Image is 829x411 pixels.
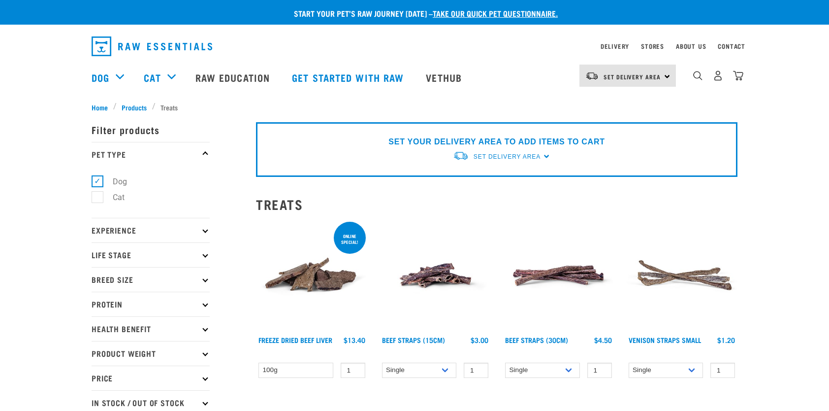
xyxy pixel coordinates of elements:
[122,102,147,112] span: Products
[92,366,210,390] p: Price
[471,336,488,344] div: $3.00
[92,267,210,292] p: Breed Size
[629,338,701,342] a: Venison Straps Small
[92,70,109,85] a: Dog
[416,58,474,97] a: Vethub
[92,36,212,56] img: Raw Essentials Logo
[594,336,612,344] div: $4.50
[92,316,210,341] p: Health Benefit
[587,363,612,378] input: 1
[601,44,629,48] a: Delivery
[92,117,210,142] p: Filter products
[92,102,737,112] nav: breadcrumbs
[710,363,735,378] input: 1
[186,58,282,97] a: Raw Education
[676,44,706,48] a: About Us
[334,229,366,249] div: ONLINE SPECIAL!
[84,33,745,60] nav: dropdown navigation
[718,44,745,48] a: Contact
[388,136,605,148] p: SET YOUR DELIVERY AREA TO ADD ITEMS TO CART
[626,220,738,332] img: Venison Straps
[733,70,743,81] img: home-icon@2x.png
[92,292,210,316] p: Protein
[604,75,661,78] span: Set Delivery Area
[92,242,210,267] p: Life Stage
[382,338,445,342] a: Beef Straps (15cm)
[433,11,558,15] a: take our quick pet questionnaire.
[92,218,210,242] p: Experience
[453,151,469,161] img: van-moving.png
[505,338,568,342] a: Beef Straps (30cm)
[641,44,664,48] a: Stores
[144,70,160,85] a: Cat
[256,197,737,212] h2: Treats
[341,363,365,378] input: 1
[92,102,113,112] a: Home
[97,175,131,188] label: Dog
[97,191,128,204] label: Cat
[92,102,108,112] span: Home
[117,102,152,112] a: Products
[282,58,416,97] a: Get started with Raw
[503,220,614,332] img: Raw Essentials Beef Straps 6 Pack
[693,71,702,80] img: home-icon-1@2x.png
[464,363,488,378] input: 1
[344,336,365,344] div: $13.40
[380,220,491,332] img: Raw Essentials Beef Straps 15cm 6 Pack
[585,71,599,80] img: van-moving.png
[258,338,332,342] a: Freeze Dried Beef Liver
[713,70,723,81] img: user.png
[92,341,210,366] p: Product Weight
[92,142,210,167] p: Pet Type
[256,220,368,332] img: Stack Of Freeze Dried Beef Liver For Pets
[717,336,735,344] div: $1.20
[474,153,541,160] span: Set Delivery Area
